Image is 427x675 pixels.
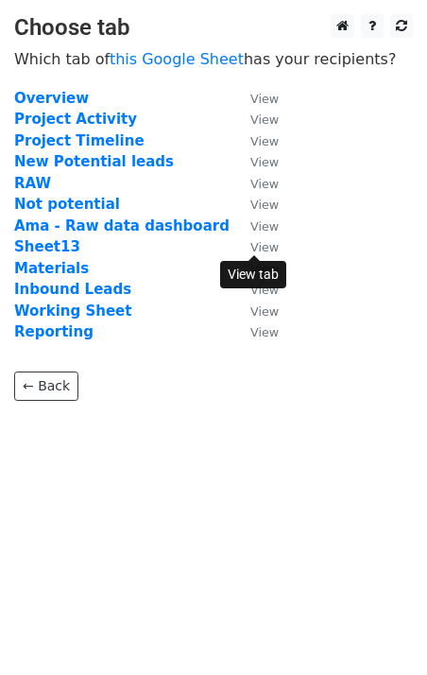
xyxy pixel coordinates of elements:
a: Ama - Raw data dashboard [14,217,230,234]
a: View [231,323,279,340]
small: View [250,219,279,234]
small: View [250,325,279,339]
small: View [250,134,279,148]
small: View [250,240,279,254]
a: View [231,132,279,149]
small: View [250,112,279,127]
a: Sheet13 [14,238,80,255]
a: Working Sheet [14,303,131,320]
a: View [231,303,279,320]
a: this Google Sheet [110,50,244,68]
a: Reporting [14,323,94,340]
a: View [231,153,279,170]
a: View [231,175,279,192]
a: View [231,217,279,234]
iframe: Chat Widget [333,584,427,675]
small: View [250,177,279,191]
a: Not potential [14,196,120,213]
p: Which tab of has your recipients? [14,49,413,69]
small: View [250,304,279,319]
small: View [250,198,279,212]
small: View [250,92,279,106]
a: Project Activity [14,111,137,128]
a: View [231,111,279,128]
a: View [231,238,279,255]
a: RAW [14,175,51,192]
a: Overview [14,90,89,107]
a: Materials [14,260,89,277]
small: View [250,155,279,169]
a: ← Back [14,372,78,401]
a: Inbound Leads [14,281,131,298]
div: View tab [220,261,286,288]
a: View [231,196,279,213]
h3: Choose tab [14,14,413,42]
a: Project Timeline [14,132,145,149]
a: View [231,90,279,107]
a: New Potential leads [14,153,174,170]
